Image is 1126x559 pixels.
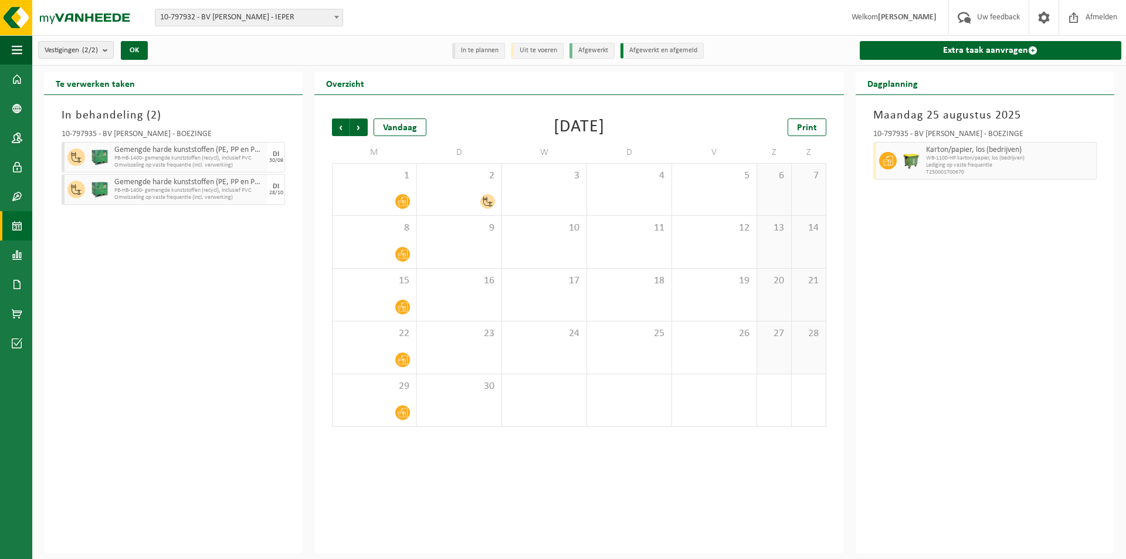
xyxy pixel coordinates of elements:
span: T250001700670 [926,169,1093,176]
td: Z [792,142,826,163]
td: V [672,142,757,163]
strong: [PERSON_NAME] [878,13,937,22]
span: Vestigingen [45,42,98,59]
h2: Overzicht [314,72,376,94]
a: Extra taak aanvragen [860,41,1121,60]
span: 26 [678,327,751,340]
div: 10-797935 - BV [PERSON_NAME] - BOEZINGE [62,130,285,142]
span: PB-HB-1400- gemengde kunststoffen (recycl), inclusief PVC [114,187,264,194]
span: 15 [338,275,411,287]
span: 24 [508,327,581,340]
span: Omwisseling op vaste frequentie (incl. verwerking) [114,194,264,201]
button: Vestigingen(2/2) [38,41,114,59]
div: 28/10 [269,190,283,196]
span: 4 [593,170,666,182]
span: Print [797,123,817,133]
span: 30 [423,380,496,393]
div: [DATE] [554,118,605,136]
h3: Maandag 25 augustus 2025 [873,107,1097,124]
span: 23 [423,327,496,340]
span: 17 [508,275,581,287]
span: 13 [763,222,785,235]
li: Afgewerkt [569,43,615,59]
li: Uit te voeren [511,43,564,59]
span: 6 [763,170,785,182]
a: Print [788,118,826,136]
h2: Dagplanning [856,72,930,94]
li: Afgewerkt en afgemeld [620,43,704,59]
td: D [417,142,502,163]
td: Z [757,142,792,163]
button: OK [121,41,148,60]
span: 3 [508,170,581,182]
span: 9 [423,222,496,235]
span: Gemengde harde kunststoffen (PE, PP en PVC), recycleerbaar (industrieel) [114,145,264,155]
div: DI [273,183,279,190]
td: M [332,142,417,163]
img: PB-HB-1400-HPE-GN-01 [91,181,108,198]
span: 11 [593,222,666,235]
span: 25 [593,327,666,340]
span: Lediging op vaste frequentie [926,162,1093,169]
div: 30/09 [269,158,283,164]
count: (2/2) [82,46,98,54]
img: PB-HB-1400-HPE-GN-01 [91,148,108,166]
span: 21 [798,275,820,287]
span: 29 [338,380,411,393]
span: 14 [798,222,820,235]
h2: Te verwerken taken [44,72,147,94]
span: 2 [423,170,496,182]
span: 16 [423,275,496,287]
span: 19 [678,275,751,287]
span: 7 [798,170,820,182]
div: 10-797935 - BV [PERSON_NAME] - BOEZINGE [873,130,1097,142]
img: WB-1100-HPE-GN-50 [903,152,920,170]
span: PB-HB-1400- gemengde kunststoffen (recycl), inclusief PVC [114,155,264,162]
span: Vorige [332,118,350,136]
span: 5 [678,170,751,182]
span: 18 [593,275,666,287]
div: Vandaag [374,118,426,136]
span: WB-1100-HP karton/papier, los (bedrijven) [926,155,1093,162]
span: 8 [338,222,411,235]
li: In te plannen [452,43,505,59]
span: 20 [763,275,785,287]
span: 10-797932 - BV STEFAN ROUSSEEUW - IEPER [155,9,342,26]
span: Volgende [350,118,368,136]
div: DI [273,151,279,158]
span: 22 [338,327,411,340]
span: 27 [763,327,785,340]
span: 12 [678,222,751,235]
span: 28 [798,327,820,340]
td: W [502,142,587,163]
span: 1 [338,170,411,182]
span: Gemengde harde kunststoffen (PE, PP en PVC), recycleerbaar (industrieel) [114,178,264,187]
h3: In behandeling ( ) [62,107,285,124]
td: D [587,142,672,163]
span: Karton/papier, los (bedrijven) [926,145,1093,155]
span: Omwisseling op vaste frequentie (incl. verwerking) [114,162,264,169]
span: 2 [151,110,157,121]
span: 10 [508,222,581,235]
